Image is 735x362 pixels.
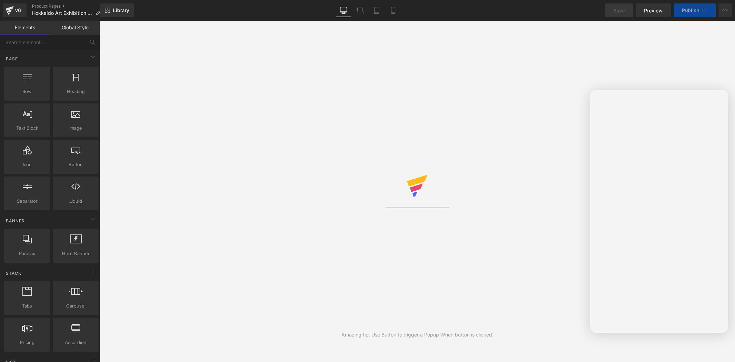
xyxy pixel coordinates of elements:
span: Publish [682,8,699,13]
a: New Library [100,3,134,17]
span: Row [6,88,48,95]
iframe: Intercom live chat [712,339,728,355]
a: Desktop [335,3,352,17]
span: Banner [5,218,25,224]
span: Image [55,124,96,132]
span: Hokkaido Art Exhibition Fee [32,10,93,16]
a: Laptop [352,3,368,17]
span: Stack [5,270,22,276]
a: Mobile [385,3,401,17]
span: Preview [644,7,663,14]
a: Global Style [50,21,100,34]
span: Parallax [6,250,48,257]
span: Tabs [6,302,48,310]
button: Publish [674,3,716,17]
a: Product Pages [32,3,106,9]
a: Preview [636,3,671,17]
iframe: Intercom live chat [590,90,728,333]
span: Library [113,7,129,13]
div: v6 [14,6,22,15]
span: Text Block [6,124,48,132]
span: Save [613,7,625,14]
span: Liquid [55,198,96,205]
span: Separator [6,198,48,205]
a: Tablet [368,3,385,17]
span: Accordion [55,339,96,346]
span: Button [55,161,96,168]
a: v6 [3,3,27,17]
span: Heading [55,88,96,95]
span: Icon [6,161,48,168]
span: Hero Banner [55,250,96,257]
span: Pricing [6,339,48,346]
div: Amazing tip: Use Button to trigger a Popup When button is clicked. [341,331,493,339]
button: More [718,3,732,17]
span: Carousel [55,302,96,310]
span: Base [5,56,19,62]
